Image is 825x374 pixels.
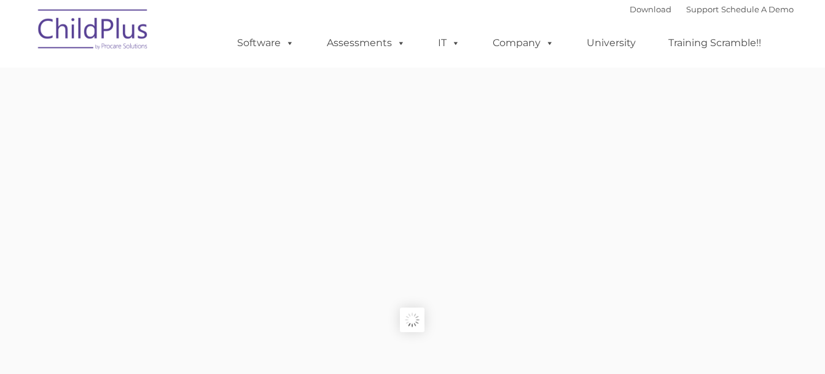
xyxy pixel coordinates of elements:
a: University [574,31,648,55]
font: | [630,4,794,14]
a: Support [686,4,719,14]
a: Software [225,31,307,55]
a: IT [426,31,472,55]
a: Company [480,31,566,55]
img: ChildPlus by Procare Solutions [32,1,155,62]
a: Download [630,4,671,14]
a: Training Scramble!! [656,31,773,55]
a: Assessments [315,31,418,55]
a: Schedule A Demo [721,4,794,14]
